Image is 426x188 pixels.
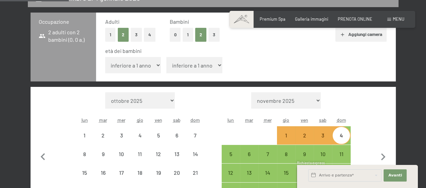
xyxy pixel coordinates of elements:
a: Premium Spa [260,16,285,22]
div: 15 [278,170,295,187]
abbr: lunedì [227,117,234,123]
div: arrivo/check-in possibile [295,126,314,145]
div: Fri Dec 19 2025 [149,164,167,182]
div: Fri Dec 12 2025 [149,145,167,163]
div: arrivo/check-in non effettuabile [94,145,112,163]
div: arrivo/check-in possibile [314,145,332,163]
div: arrivo/check-in possibile [295,145,314,163]
div: 10 [314,151,331,168]
div: Mon Jan 05 2026 [222,145,240,163]
abbr: domenica [190,117,200,123]
div: arrivo/check-in possibile [222,145,240,163]
div: 17 [113,170,130,187]
div: 19 [150,170,167,187]
span: Menu [393,16,404,22]
div: arrivo/check-in non effettuabile [131,126,149,145]
button: 2 [195,28,206,42]
div: arrivo/check-in possibile [332,126,350,145]
div: arrivo/check-in non effettuabile [75,126,94,145]
div: arrivo/check-in possibile [258,164,277,182]
div: 3 [113,133,130,150]
div: 12 [222,170,239,187]
div: 2 [296,133,313,150]
div: arrivo/check-in non effettuabile [75,145,94,163]
div: 3 [314,133,331,150]
button: 0 [170,28,181,42]
h3: Occupazione [39,18,88,25]
div: Sun Jan 04 2026 [332,126,350,145]
div: 7 [187,133,204,150]
div: arrivo/check-in non effettuabile [75,164,94,182]
div: Wed Jan 14 2026 [258,164,277,182]
button: 3 [208,28,220,42]
div: 4 [333,133,350,150]
abbr: mercoledì [117,117,126,123]
abbr: giovedì [137,117,143,123]
div: arrivo/check-in possibile [240,164,258,182]
div: 2 [95,133,112,150]
a: Galleria immagini [295,16,328,22]
div: 12 [150,151,167,168]
div: Wed Dec 10 2025 [112,145,131,163]
div: Sat Dec 20 2025 [168,164,186,182]
div: 6 [241,151,258,168]
div: 18 [131,170,148,187]
div: arrivo/check-in possibile [295,164,314,182]
button: Aggiungi camera [335,27,387,42]
div: 5 [150,133,167,150]
div: arrivo/check-in non effettuabile [149,126,167,145]
div: Thu Jan 08 2026 [277,145,295,163]
div: 10 [113,151,130,168]
div: 1 [278,133,295,150]
div: arrivo/check-in non effettuabile [149,145,167,163]
div: Sat Jan 03 2026 [314,126,332,145]
abbr: domenica [337,117,346,123]
div: Sat Jan 10 2026 [314,145,332,163]
div: arrivo/check-in possibile [240,145,258,163]
div: Thu Dec 11 2025 [131,145,149,163]
div: Thu Jan 15 2026 [277,164,295,182]
div: 11 [333,151,350,168]
div: Mon Dec 15 2025 [75,164,94,182]
div: Thu Jan 01 2026 [277,126,295,145]
div: 6 [168,133,185,150]
button: Avanti [384,169,407,182]
div: Fri Dec 05 2025 [149,126,167,145]
div: Fri Jan 09 2026 [295,145,314,163]
span: Richiesta express [297,161,325,165]
div: arrivo/check-in non effettuabile [112,164,131,182]
div: 13 [168,151,185,168]
div: arrivo/check-in non effettuabile [186,126,204,145]
div: 15 [76,170,93,187]
div: 16 [95,170,112,187]
div: arrivo/check-in possibile [277,164,295,182]
div: arrivo/check-in non effettuabile [94,164,112,182]
div: Tue Dec 02 2025 [94,126,112,145]
abbr: venerdì [154,117,162,123]
div: Sun Dec 21 2025 [186,164,204,182]
span: PRENOTA ONLINE [338,16,372,22]
div: Tue Jan 06 2026 [240,145,258,163]
span: Avanti [388,173,402,178]
div: arrivo/check-in non effettuabile [168,145,186,163]
div: arrivo/check-in non effettuabile [168,164,186,182]
div: 14 [187,151,204,168]
div: Mon Jan 12 2026 [222,164,240,182]
div: Fri Jan 02 2026 [295,126,314,145]
div: arrivo/check-in possibile [222,164,240,182]
div: arrivo/check-in non effettuabile [94,126,112,145]
div: arrivo/check-in possibile [277,145,295,163]
div: 4 [131,133,148,150]
div: 20 [168,170,185,187]
div: Thu Dec 18 2025 [131,164,149,182]
abbr: sabato [173,117,181,123]
div: 8 [278,151,295,168]
div: Thu Dec 04 2025 [131,126,149,145]
div: arrivo/check-in possibile [314,126,332,145]
div: 1 [76,133,93,150]
div: arrivo/check-in non effettuabile [131,145,149,163]
button: 1 [183,28,193,42]
abbr: venerdì [301,117,308,123]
